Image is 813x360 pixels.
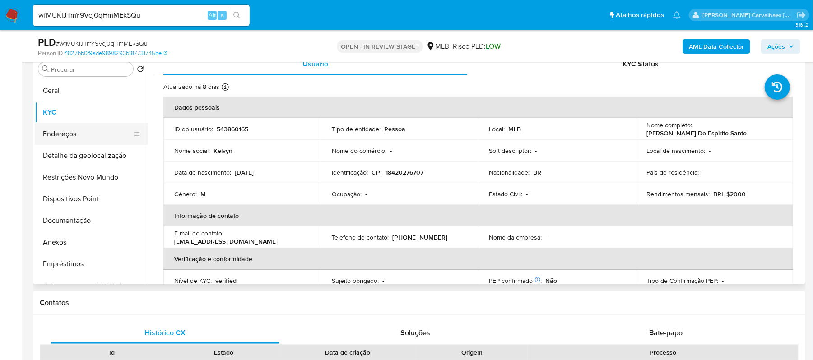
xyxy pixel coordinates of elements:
b: Person ID [38,49,63,57]
button: KYC [35,102,148,123]
button: search-icon [228,9,246,22]
p: M [200,190,206,198]
th: Dados pessoais [163,97,793,118]
p: Soft descriptor : [489,147,532,155]
p: 543860165 [217,125,248,133]
p: Rendimentos mensais : [647,190,710,198]
p: Não [546,277,557,285]
p: [DATE] [235,168,254,176]
p: - [703,168,705,176]
button: Ações [761,39,800,54]
p: País de residência : [647,168,699,176]
p: Estado Civil : [489,190,523,198]
p: - [390,147,392,155]
div: Origem [423,348,522,357]
p: Kelvyn [214,147,232,155]
p: Data de nascimento : [174,168,231,176]
button: Empréstimos [35,253,148,275]
input: Pesquise usuários ou casos... [33,9,250,21]
span: Bate-papo [649,328,683,338]
p: Identificação : [332,168,368,176]
p: CPF 18420276707 [372,168,423,176]
p: BR [534,168,542,176]
div: Processo [534,348,792,357]
p: Ocupação : [332,190,362,198]
p: [PHONE_NUMBER] [392,233,447,241]
p: Nacionalidade : [489,168,530,176]
p: [PERSON_NAME] Do Espirito Santo [647,129,747,137]
p: Atualizado há 8 dias [163,83,219,91]
p: BRL $2000 [714,190,746,198]
p: Nível de KYC : [174,277,212,285]
p: ID do usuário : [174,125,213,133]
p: - [546,233,548,241]
span: KYC Status [623,59,659,69]
span: s [221,11,223,19]
p: Nome da empresa : [489,233,542,241]
b: PLD [38,35,56,49]
input: Procurar [51,65,130,74]
p: verified [215,277,237,285]
p: - [535,147,537,155]
p: Tipo de entidade : [332,125,381,133]
p: sara.carvalhaes@mercadopago.com.br [703,11,794,19]
button: Documentação [35,210,148,231]
p: - [365,190,367,198]
button: Anexos [35,231,148,253]
span: Histórico CX [144,328,186,338]
div: Id [62,348,162,357]
div: Data de criação [286,348,409,357]
button: Detalhe da geolocalização [35,145,148,166]
p: OPEN - IN REVIEW STAGE I [337,40,423,53]
button: Restrições Novo Mundo [35,166,148,188]
a: Sair [797,10,806,20]
button: Retornar ao pedido padrão [137,65,144,75]
p: E-mail de contato : [174,229,223,237]
button: Procurar [42,65,49,73]
p: Gênero : [174,190,197,198]
span: Alt [209,11,216,19]
p: [EMAIL_ADDRESS][DOMAIN_NAME] [174,237,278,245]
p: Tipo de Confirmação PEP : [647,277,719,285]
button: Dispositivos Point [35,188,148,210]
h1: Contatos [40,298,799,307]
p: Nome completo : [647,121,692,129]
th: Informação de contato [163,205,793,226]
p: - [526,190,528,198]
p: PEP confirmado : [489,277,542,285]
button: Adiantamentos de Dinheiro [35,275,148,296]
p: Local de nascimento : [647,147,706,155]
p: - [382,277,384,285]
span: LOW [486,41,501,51]
th: Verificação e conformidade [163,248,793,270]
a: f1827bb0f9ade9898293b187731745be [65,49,167,57]
span: 3.161.2 [795,21,808,28]
p: Nome do comércio : [332,147,386,155]
span: Risco PLD: [453,42,501,51]
p: Pessoa [384,125,405,133]
span: # wfMUKIJTmY9Vcj0qHmMEkSQu [56,39,148,48]
div: Estado [174,348,274,357]
b: AML Data Collector [689,39,744,54]
div: MLB [426,42,449,51]
button: AML Data Collector [683,39,750,54]
p: - [709,147,711,155]
span: Ações [767,39,785,54]
p: Sujeito obrigado : [332,277,379,285]
span: Usuário [302,59,328,69]
p: MLB [509,125,521,133]
a: Notificações [673,11,681,19]
button: Endereços [35,123,140,145]
button: Geral [35,80,148,102]
p: Local : [489,125,505,133]
p: Nome social : [174,147,210,155]
span: Soluções [400,328,430,338]
p: - [722,277,724,285]
span: Atalhos rápidos [616,10,664,20]
p: Telefone de contato : [332,233,389,241]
